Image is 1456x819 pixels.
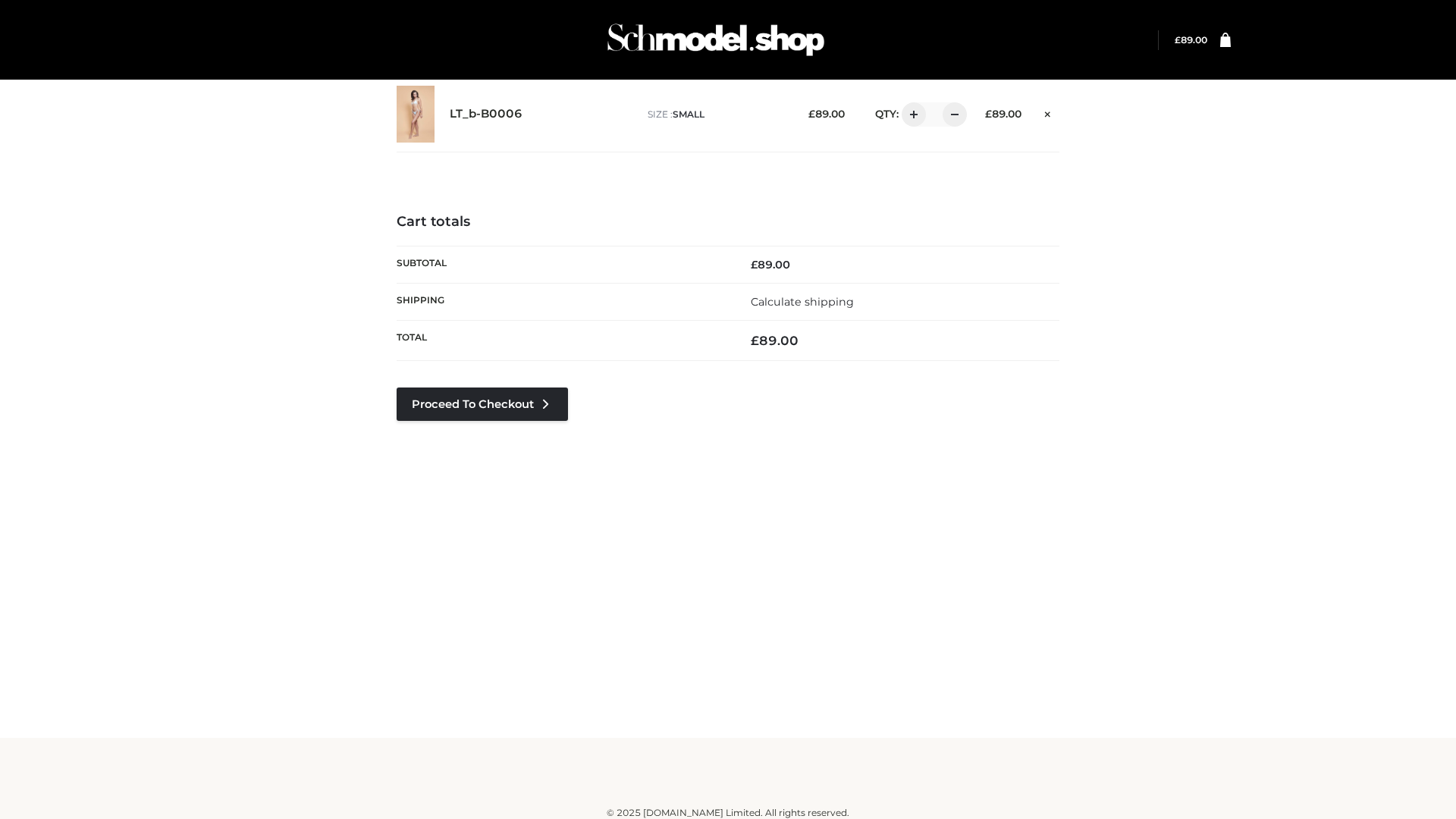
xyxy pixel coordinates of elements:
span: £ [808,108,815,120]
p: size : [648,108,785,121]
a: Remove this item [1037,102,1059,122]
a: Proceed to Checkout [397,388,568,421]
a: LT_b-B0006 [450,107,522,121]
img: LT_b-B0006 - SMALL [397,86,435,143]
a: Calculate shipping [751,295,854,309]
bdi: 89.00 [751,333,799,348]
bdi: 89.00 [751,258,790,271]
th: Total [397,321,728,361]
bdi: 89.00 [1175,34,1207,45]
th: Shipping [397,283,728,320]
span: £ [751,258,758,271]
span: £ [1175,34,1181,45]
th: Subtotal [397,246,728,283]
span: £ [751,333,759,348]
h4: Cart totals [397,214,1059,231]
a: £89.00 [1175,34,1207,45]
span: SMALL [673,108,704,120]
bdi: 89.00 [985,108,1021,120]
div: QTY: [860,102,962,127]
span: £ [985,108,992,120]
img: Schmodel Admin 964 [602,10,830,70]
bdi: 89.00 [808,108,845,120]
